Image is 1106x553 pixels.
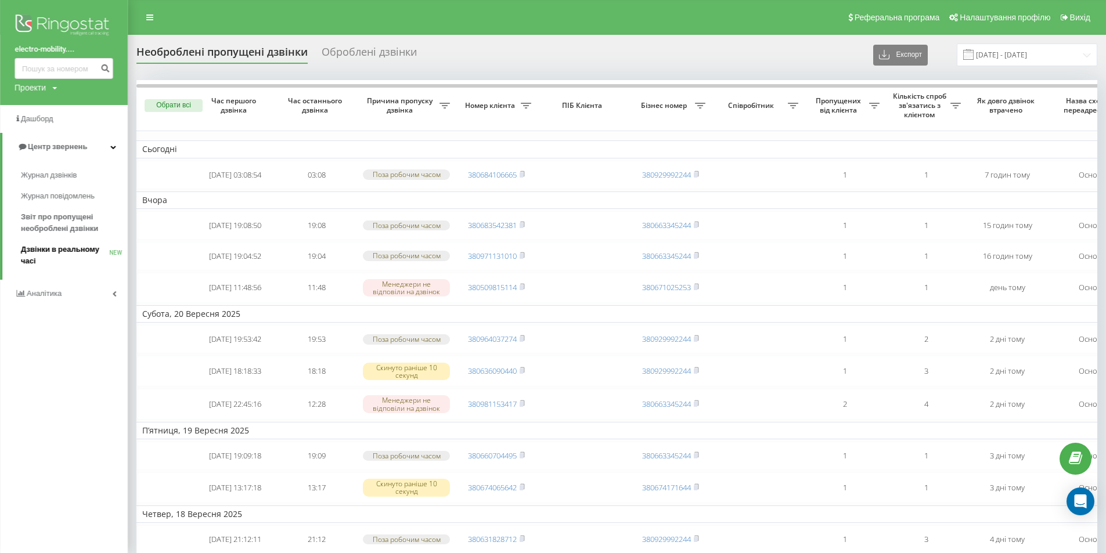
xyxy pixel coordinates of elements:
[194,161,276,189] td: [DATE] 03:08:54
[2,133,128,161] a: Центр звернень
[194,211,276,240] td: [DATE] 19:08:50
[276,273,357,303] td: 11:48
[855,13,940,22] span: Реферальна програма
[967,211,1048,240] td: 15 годин тому
[204,96,266,114] span: Час першого дзвінка
[885,211,967,240] td: 1
[194,442,276,470] td: [DATE] 19:09:18
[21,190,95,202] span: Журнал повідомлень
[885,442,967,470] td: 1
[194,356,276,386] td: [DATE] 18:18:33
[194,273,276,303] td: [DATE] 11:48:56
[468,169,517,180] a: 380684106665
[642,251,691,261] a: 380663345244
[642,334,691,344] a: 380929992244
[885,389,967,420] td: 4
[21,211,122,234] span: Звіт про пропущені необроблені дзвінки
[885,242,967,270] td: 1
[285,96,348,114] span: Час останнього дзвінка
[363,334,450,344] div: Поза робочим часом
[976,96,1039,114] span: Як довго дзвінок втрачено
[804,325,885,353] td: 1
[804,242,885,270] td: 1
[136,46,308,64] div: Необроблені пропущені дзвінки
[276,161,357,189] td: 03:08
[363,479,450,496] div: Скинуто раніше 10 секунд
[276,211,357,240] td: 19:08
[363,451,450,461] div: Поза робочим часом
[15,82,46,93] div: Проекти
[804,161,885,189] td: 1
[547,101,620,110] span: ПІБ Клієнта
[891,92,950,119] span: Кількість спроб зв'язатись з клієнтом
[967,242,1048,270] td: 16 годин тому
[804,273,885,303] td: 1
[194,472,276,503] td: [DATE] 13:17:18
[21,114,53,123] span: Дашборд
[967,389,1048,420] td: 2 дні тому
[276,325,357,353] td: 19:53
[804,356,885,386] td: 1
[885,161,967,189] td: 1
[468,334,517,344] a: 380964037274
[468,251,517,261] a: 380971131010
[873,45,928,66] button: Експорт
[145,99,203,112] button: Обрати всі
[363,169,450,179] div: Поза робочим часом
[1067,487,1094,515] div: Open Intercom Messenger
[468,534,517,544] a: 380631828712
[363,221,450,230] div: Поза робочим часом
[642,534,691,544] a: 380929992244
[804,389,885,420] td: 2
[960,13,1050,22] span: Налаштування профілю
[194,325,276,353] td: [DATE] 19:53:42
[642,220,691,230] a: 380663345244
[636,101,695,110] span: Бізнес номер
[642,482,691,493] a: 380674171644
[363,96,439,114] span: Причина пропуску дзвінка
[27,289,62,298] span: Аналiтика
[468,366,517,376] a: 380636090440
[1070,13,1090,22] span: Вихід
[885,472,967,503] td: 1
[21,169,77,181] span: Журнал дзвінків
[21,244,109,267] span: Дзвінки в реальному часі
[885,356,967,386] td: 3
[276,472,357,503] td: 13:17
[21,239,128,272] a: Дзвінки в реальному часіNEW
[363,395,450,413] div: Менеджери не відповіли на дзвінок
[28,142,87,151] span: Центр звернень
[276,242,357,270] td: 19:04
[468,482,517,493] a: 380674065642
[363,279,450,297] div: Менеджери не відповіли на дзвінок
[462,101,521,110] span: Номер клієнта
[810,96,869,114] span: Пропущених від клієнта
[468,450,517,461] a: 380660704495
[967,325,1048,353] td: 2 дні тому
[967,273,1048,303] td: день тому
[717,101,788,110] span: Співробітник
[322,46,417,64] div: Оброблені дзвінки
[15,58,113,79] input: Пошук за номером
[194,242,276,270] td: [DATE] 19:04:52
[276,389,357,420] td: 12:28
[967,356,1048,386] td: 2 дні тому
[363,363,450,380] div: Скинуто раніше 10 секунд
[21,207,128,239] a: Звіт про пропущені необроблені дзвінки
[967,442,1048,470] td: 3 дні тому
[468,399,517,409] a: 380981153417
[642,366,691,376] a: 380929992244
[468,220,517,230] a: 380683542381
[967,472,1048,503] td: 3 дні тому
[804,211,885,240] td: 1
[804,472,885,503] td: 1
[642,282,691,292] a: 380671025253
[15,12,113,41] img: Ringostat logo
[468,282,517,292] a: 380509815114
[276,356,357,386] td: 18:18
[804,442,885,470] td: 1
[642,450,691,461] a: 380663345244
[885,273,967,303] td: 1
[967,161,1048,189] td: 7 годин тому
[363,534,450,544] div: Поза робочим часом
